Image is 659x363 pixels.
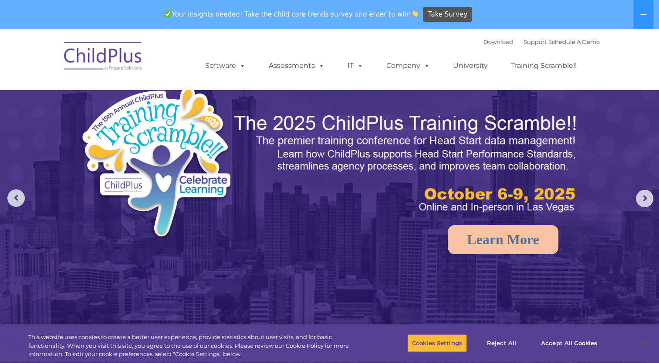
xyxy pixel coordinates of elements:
a: Assessments [260,57,333,74]
a: IT [339,57,372,74]
a: Company [378,57,439,74]
button: Cookies Settings [407,334,467,352]
a: Support [524,38,547,45]
img: ✅ [165,10,171,17]
div: This website uses cookies to create a better user experience, provide statistics about user visit... [28,333,362,359]
a: University [444,57,497,74]
a: Download [483,38,513,45]
a: Learn More [448,225,558,254]
img: ChildPlus by Procare Solutions [60,36,147,79]
button: Accept All Cookies [536,334,602,352]
button: Close [635,333,655,353]
span: Your insights needed! Take the child care trends survey and enter to win! [161,6,422,23]
span: Take Survey [428,7,467,22]
a: Training Scramble!! [502,57,585,74]
button: Reject All [474,334,529,352]
a: Take Survey [423,7,472,22]
span: Last name [121,57,148,64]
a: Schedule A Demo [548,38,600,45]
span: Phone number [121,93,158,100]
font: | [483,38,600,45]
img: 👏 [412,10,418,17]
a: Software [196,57,254,74]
